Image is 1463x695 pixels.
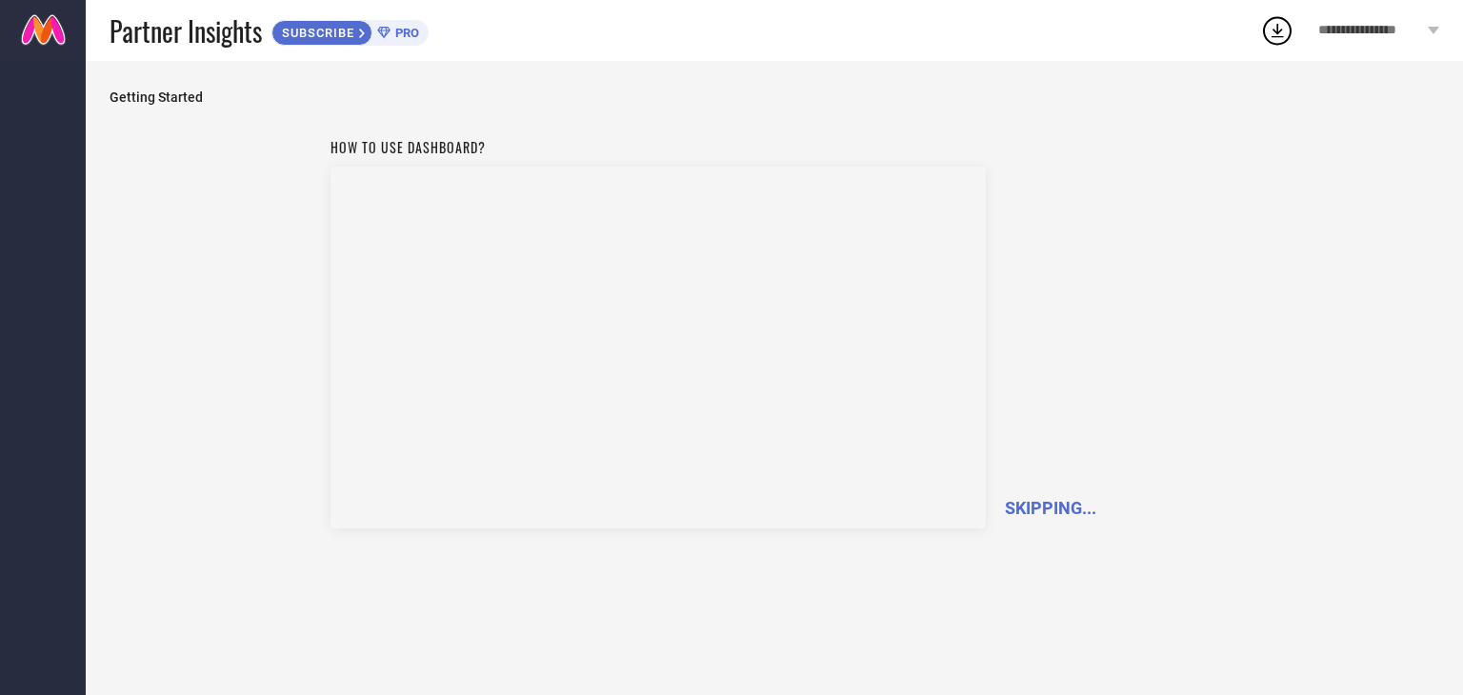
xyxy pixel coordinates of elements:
[271,15,429,46] a: SUBSCRIBEPRO
[110,11,262,50] span: Partner Insights
[1005,498,1096,518] span: SKIPPING...
[272,26,359,40] span: SUBSCRIBE
[391,26,419,40] span: PRO
[331,167,986,528] iframe: Workspace Section
[1260,13,1294,48] div: Open download list
[331,137,986,157] h1: How to use dashboard?
[110,89,1439,105] span: Getting Started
